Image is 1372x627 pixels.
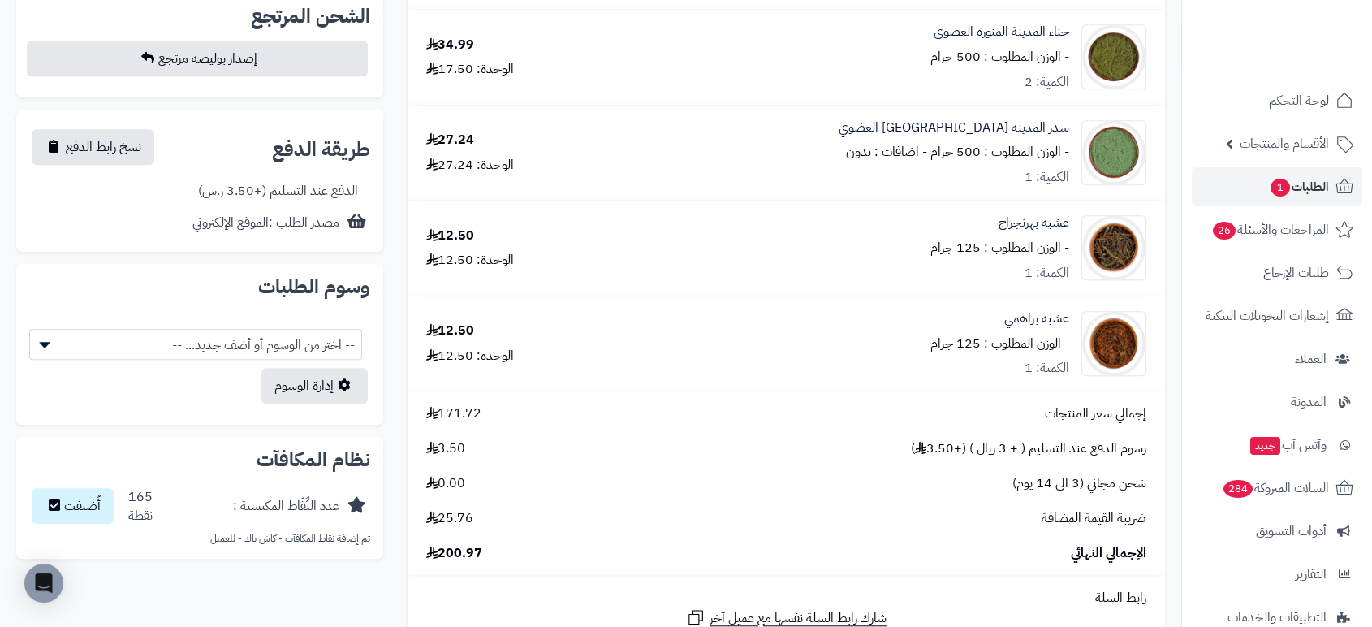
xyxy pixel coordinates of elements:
[1025,359,1069,378] div: الكمية: 1
[426,544,482,563] span: 200.97
[192,214,339,232] div: مصدر الطلب :الموقع الإلكتروني
[934,23,1069,41] a: حناء المدينة المنورة العضوي
[1192,253,1362,292] a: طلبات الإرجاع
[426,251,514,270] div: الوحدة: 12.50
[128,488,153,525] div: 165
[426,322,474,340] div: 12.50
[66,137,141,157] span: نسخ رابط الدفع
[1213,222,1236,240] span: 26
[272,140,370,159] h2: طريقة الدفع
[233,497,339,516] div: عدد النِّقَاط المكتسبة :
[29,532,370,546] p: تم إضافة نقاط المكافآت - كاش باك - للعميل
[1192,512,1362,551] a: أدوات التسويق
[128,507,153,525] div: نقطة
[930,142,1069,162] small: - الوزن المطلوب : 500 جرام
[1082,120,1145,185] img: 1690052262-Seder%20Leaves%20Powder%20Organic-90x90.jpg
[1256,520,1327,543] span: أدوات التسويق
[29,277,370,296] h2: وسوم الطلبات
[1192,81,1362,120] a: لوحة التحكم
[1269,175,1329,198] span: الطلبات
[198,182,358,201] div: الدفع عند التسليم (+3.50 ر.س)
[1045,404,1146,423] span: إجمالي سعر المنتجات
[1271,179,1290,197] span: 1
[27,41,368,76] button: إصدار بوليصة مرتجع
[426,404,481,423] span: 171.72
[426,347,514,365] div: الوحدة: 12.50
[261,368,368,404] a: إدارة الوسوم
[1249,434,1327,456] span: وآتس آب
[846,142,927,162] small: - اضافات : بدون
[1192,383,1362,422] a: المدونة
[1192,469,1362,508] a: السلات المتروكة284
[930,47,1069,67] small: - الوزن المطلوب : 500 جرام
[1192,296,1362,335] a: إشعارات التحويلات البنكية
[426,509,473,528] span: 25.76
[1263,262,1329,284] span: طلبات الإرجاع
[32,488,114,524] button: أُضيفت
[426,36,474,54] div: 34.99
[414,589,1158,608] div: رابط السلة
[1269,89,1329,112] span: لوحة التحكم
[1025,168,1069,187] div: الكمية: 1
[32,129,154,165] button: نسخ رابط الدفع
[1082,24,1145,89] img: 1689399858-Henna%20Organic-90x90.jpg
[1240,132,1329,155] span: الأقسام والمنتجات
[1296,563,1327,586] span: التقارير
[1071,544,1146,563] span: الإجمالي النهائي
[1291,391,1327,413] span: المدونة
[1042,509,1146,528] span: ضريبة القيمة المضافة
[1082,311,1145,376] img: 1693553391-Brahmi-90x90.jpg
[930,334,1069,353] small: - الوزن المطلوب : 125 جرام
[30,330,361,361] span: -- اختر من الوسوم أو أضف جديد... --
[24,564,63,603] div: Open Intercom Messenger
[1222,477,1329,499] span: السلات المتروكة
[1012,474,1146,493] span: شحن مجاني (3 الى 14 يوم)
[29,450,370,469] h2: نظام المكافآت
[999,214,1069,232] a: عشبة بهرنجراج
[1223,480,1253,498] span: 284
[1192,555,1362,594] a: التقارير
[1025,264,1069,283] div: الكمية: 1
[1025,73,1069,92] div: الكمية: 2
[1250,437,1280,455] span: جديد
[251,6,370,26] h2: الشحن المرتجع
[1082,215,1145,280] img: 1693553337-Bhringraj-90x90.jpg
[1192,210,1362,249] a: المراجعات والأسئلة26
[911,439,1146,458] span: رسوم الدفع عند التسليم ( + 3 ريال ) (+3.50 )
[1192,426,1362,465] a: وآتس آبجديد
[1192,167,1362,206] a: الطلبات1
[1206,305,1329,327] span: إشعارات التحويلات البنكية
[426,131,474,149] div: 27.24
[426,60,514,79] div: الوحدة: 17.50
[426,156,514,175] div: الوحدة: 27.24
[930,238,1069,257] small: - الوزن المطلوب : 125 جرام
[426,439,465,458] span: 3.50
[29,329,362,360] span: -- اختر من الوسوم أو أضف جديد... --
[1192,339,1362,378] a: العملاء
[426,474,465,493] span: 0.00
[1004,309,1069,328] a: عشبة براهمي
[426,227,474,245] div: 12.50
[1295,348,1327,370] span: العملاء
[1211,218,1329,241] span: المراجعات والأسئلة
[839,119,1069,137] a: سدر المدينة [GEOGRAPHIC_DATA] العضوي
